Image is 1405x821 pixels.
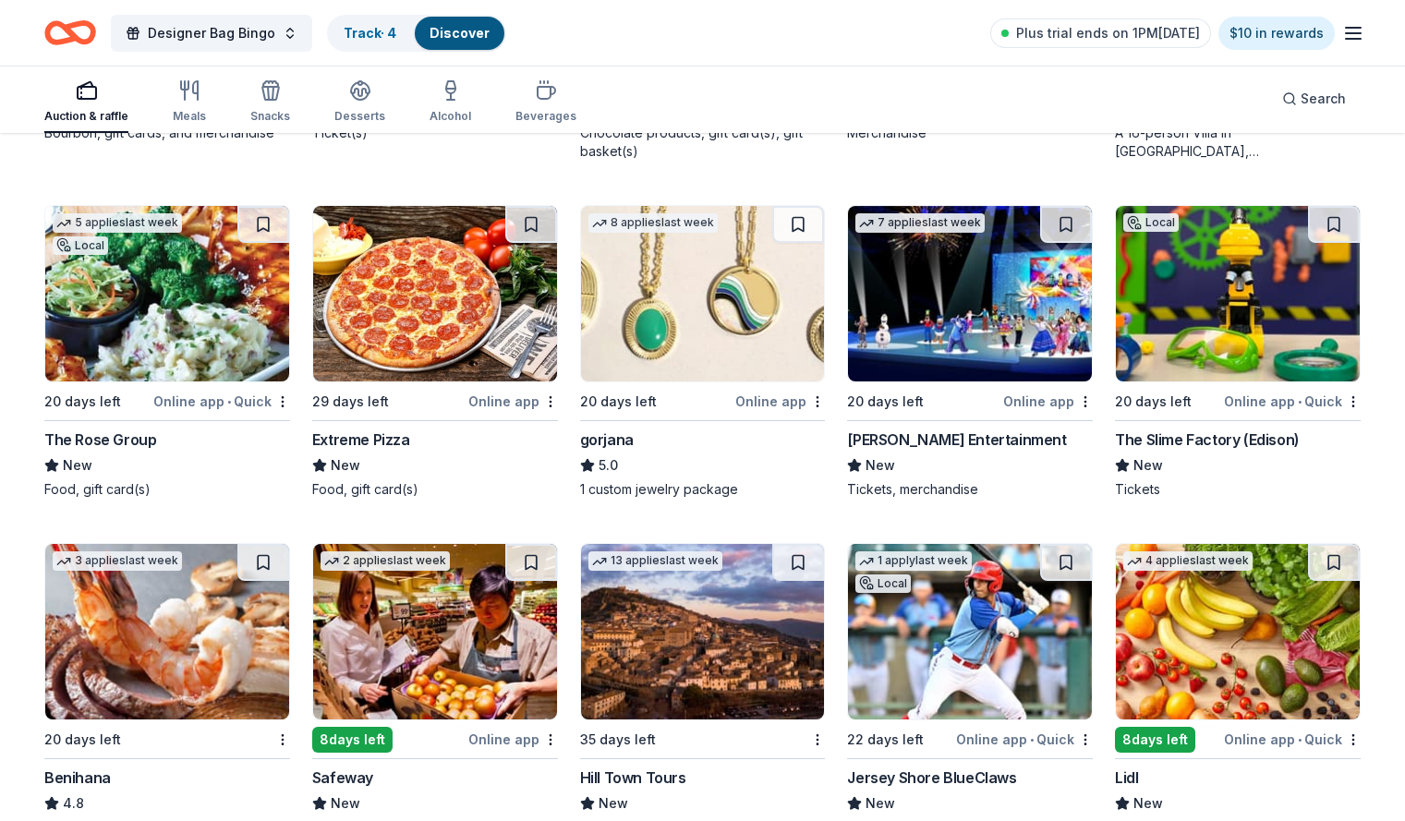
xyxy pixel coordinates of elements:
[44,72,128,133] button: Auction & raffle
[44,109,128,124] div: Auction & raffle
[63,454,92,477] span: New
[63,792,84,815] span: 4.8
[173,72,206,133] button: Meals
[1030,732,1034,747] span: •
[1115,767,1138,789] div: Lidl
[1115,480,1361,499] div: Tickets
[44,767,111,789] div: Benihana
[1115,124,1361,161] div: A 16-person Villa in [GEOGRAPHIC_DATA], [GEOGRAPHIC_DATA], [GEOGRAPHIC_DATA] for 7days/6nights (R...
[312,727,393,753] div: 8 days left
[1298,394,1302,409] span: •
[848,206,1092,381] img: Image for Feld Entertainment
[580,729,656,751] div: 35 days left
[735,390,825,413] div: Online app
[1298,732,1302,747] span: •
[173,109,206,124] div: Meals
[45,206,289,381] img: Image for The Rose Group
[1133,454,1163,477] span: New
[956,728,1093,751] div: Online app Quick
[334,72,385,133] button: Desserts
[847,480,1093,499] div: Tickets, merchandise
[468,390,558,413] div: Online app
[580,391,657,413] div: 20 days left
[111,15,312,52] button: Designer Bag Bingo
[515,109,576,124] div: Beverages
[580,767,686,789] div: Hill Town Tours
[53,551,182,571] div: 3 applies last week
[44,124,290,142] div: Bourbon, gift cards, and merchandise
[44,480,290,499] div: Food, gift card(s)
[1115,391,1192,413] div: 20 days left
[580,205,826,499] a: Image for gorjana8 applieslast week20 days leftOnline appgorjana5.01 custom jewelry package
[45,544,289,719] img: Image for Benihana
[44,391,121,413] div: 20 days left
[1016,22,1200,44] span: Plus trial ends on 1PM[DATE]
[1003,390,1093,413] div: Online app
[1116,206,1360,381] img: Image for The Slime Factory (Edison)
[580,480,826,499] div: 1 custom jewelry package
[312,124,558,142] div: Ticket(s)
[334,109,385,124] div: Desserts
[1115,205,1361,499] a: Image for The Slime Factory (Edison)Local20 days leftOnline app•QuickThe Slime Factory (Edison)Ne...
[1301,88,1346,110] span: Search
[148,22,275,44] span: Designer Bag Bingo
[1123,551,1253,571] div: 4 applies last week
[847,729,924,751] div: 22 days left
[331,454,360,477] span: New
[855,551,972,571] div: 1 apply last week
[430,25,490,41] a: Discover
[1116,544,1360,719] img: Image for Lidl
[1123,213,1179,232] div: Local
[312,429,410,451] div: Extreme Pizza
[1133,792,1163,815] span: New
[588,551,722,571] div: 13 applies last week
[847,767,1016,789] div: Jersey Shore BlueClaws
[312,205,558,499] a: Image for Extreme Pizza29 days leftOnline appExtreme PizzaNewFood, gift card(s)
[430,109,471,124] div: Alcohol
[44,729,121,751] div: 20 days left
[250,109,290,124] div: Snacks
[515,72,576,133] button: Beverages
[331,792,360,815] span: New
[1267,80,1361,117] button: Search
[227,394,231,409] span: •
[321,551,450,571] div: 2 applies last week
[580,124,826,161] div: Chocolate products, gift card(s), gift basket(s)
[866,792,895,815] span: New
[847,205,1093,499] a: Image for Feld Entertainment7 applieslast week20 days leftOnline app[PERSON_NAME] EntertainmentNe...
[599,792,628,815] span: New
[44,429,156,451] div: The Rose Group
[990,18,1211,48] a: Plus trial ends on 1PM[DATE]
[53,213,182,233] div: 5 applies last week
[1224,728,1361,751] div: Online app Quick
[313,544,557,719] img: Image for Safeway
[1115,727,1195,753] div: 8 days left
[1115,429,1300,451] div: The Slime Factory (Edison)
[1218,17,1335,50] a: $10 in rewards
[855,213,985,233] div: 7 applies last week
[344,25,396,41] a: Track· 4
[847,391,924,413] div: 20 days left
[847,429,1066,451] div: [PERSON_NAME] Entertainment
[468,728,558,751] div: Online app
[44,205,290,499] a: Image for The Rose Group5 applieslast weekLocal20 days leftOnline app•QuickThe Rose GroupNewFood,...
[588,213,718,233] div: 8 applies last week
[1224,390,1361,413] div: Online app Quick
[153,390,290,413] div: Online app Quick
[848,544,1092,719] img: Image for Jersey Shore BlueClaws
[44,11,96,54] a: Home
[312,480,558,499] div: Food, gift card(s)
[580,429,634,451] div: gorjana
[312,391,389,413] div: 29 days left
[581,206,825,381] img: Image for gorjana
[327,15,506,52] button: Track· 4Discover
[312,767,373,789] div: Safeway
[53,236,108,255] div: Local
[866,454,895,477] span: New
[430,72,471,133] button: Alcohol
[313,206,557,381] img: Image for Extreme Pizza
[847,124,1093,142] div: Merchandise
[855,574,911,593] div: Local
[250,72,290,133] button: Snacks
[599,454,618,477] span: 5.0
